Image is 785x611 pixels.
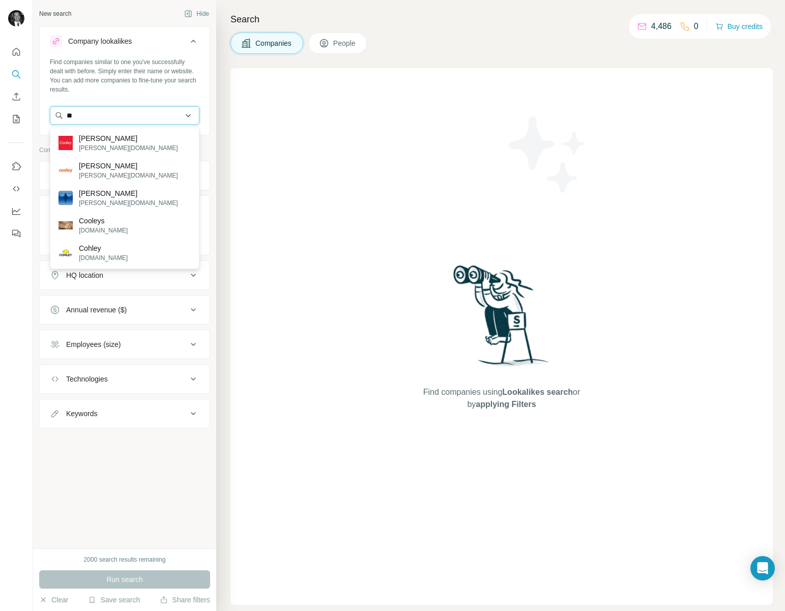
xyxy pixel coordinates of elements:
[59,136,73,150] img: Cooley
[79,188,178,198] p: [PERSON_NAME]
[79,226,128,235] p: [DOMAIN_NAME]
[40,367,210,391] button: Technologies
[39,9,71,18] div: New search
[84,555,166,564] div: 2000 search results remaining
[68,36,132,46] div: Company lookalikes
[39,595,68,605] button: Clear
[66,409,97,419] div: Keywords
[8,224,24,243] button: Feedback
[66,270,103,280] div: HQ location
[88,595,140,605] button: Save search
[694,20,699,33] p: 0
[59,221,73,229] img: Cooleys
[59,163,73,178] img: Cooley
[502,388,573,396] span: Lookalikes search
[79,143,178,153] p: [PERSON_NAME][DOMAIN_NAME]
[8,157,24,176] button: Use Surfe on LinkedIn
[715,19,763,34] button: Buy credits
[40,401,210,426] button: Keywords
[79,198,178,208] p: [PERSON_NAME][DOMAIN_NAME]
[66,305,127,315] div: Annual revenue ($)
[59,191,73,205] img: Cooley
[8,65,24,83] button: Search
[8,10,24,26] img: Avatar
[750,556,775,580] div: Open Intercom Messenger
[40,163,210,188] button: Company
[255,38,293,48] span: Companies
[8,110,24,128] button: My lists
[40,263,210,287] button: HQ location
[79,171,178,180] p: [PERSON_NAME][DOMAIN_NAME]
[476,400,536,409] span: applying Filters
[79,253,128,263] p: [DOMAIN_NAME]
[177,6,216,21] button: Hide
[420,386,583,411] span: Find companies using or by
[8,202,24,220] button: Dashboard
[333,38,357,48] span: People
[66,374,108,384] div: Technologies
[8,43,24,61] button: Quick start
[79,243,128,253] p: Cohley
[40,198,210,226] button: Industry
[449,263,555,376] img: Surfe Illustration - Woman searching with binoculars
[66,339,121,350] div: Employees (size)
[651,20,672,33] p: 4,486
[40,29,210,57] button: Company lookalikes
[230,12,773,26] h4: Search
[40,332,210,357] button: Employees (size)
[502,109,593,200] img: Surfe Illustration - Stars
[8,180,24,198] button: Use Surfe API
[79,216,128,226] p: Cooleys
[79,161,178,171] p: [PERSON_NAME]
[40,298,210,322] button: Annual revenue ($)
[79,133,178,143] p: [PERSON_NAME]
[39,146,210,155] p: Company information
[50,57,199,94] div: Find companies similar to one you've successfully dealt with before. Simply enter their name or w...
[8,88,24,106] button: Enrich CSV
[59,246,73,260] img: Cohley
[160,595,210,605] button: Share filters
